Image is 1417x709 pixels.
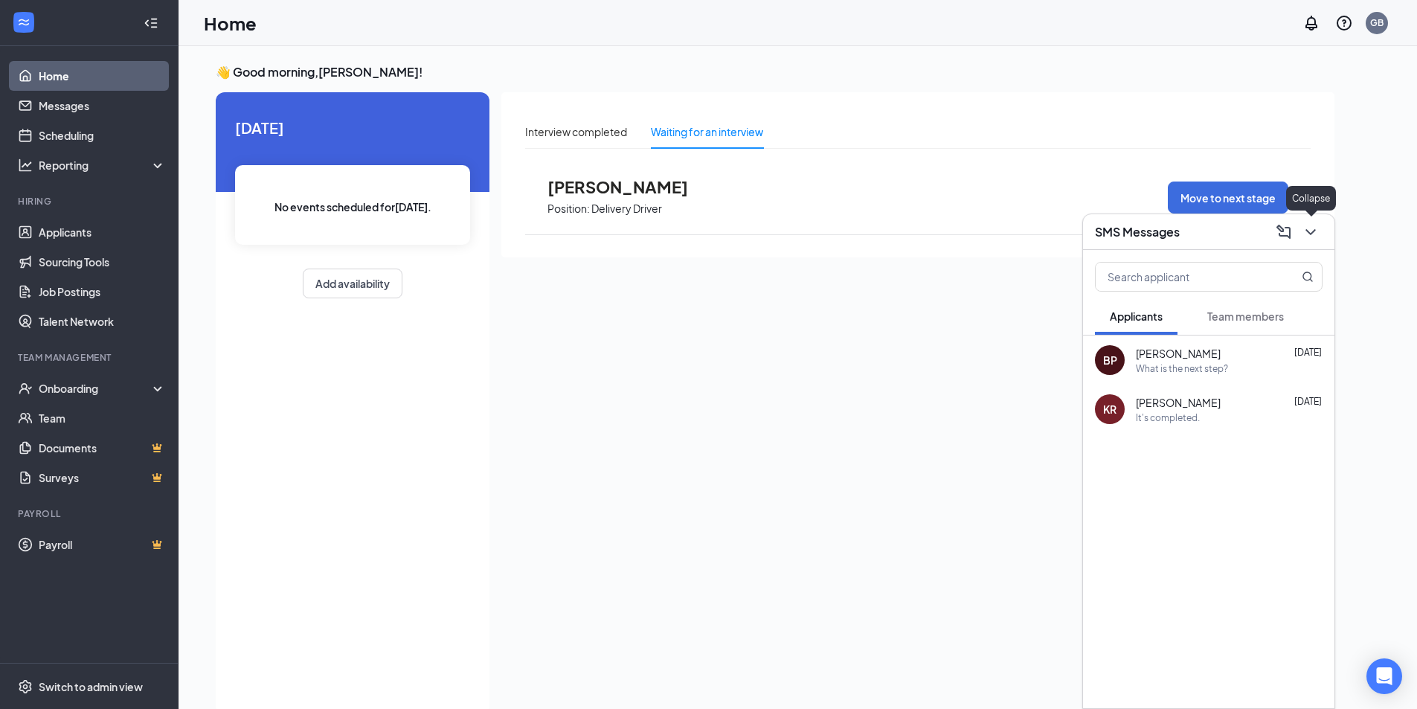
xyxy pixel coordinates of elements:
[1366,658,1402,694] div: Open Intercom Messenger
[18,507,163,520] div: Payroll
[39,217,166,247] a: Applicants
[1136,395,1221,410] span: [PERSON_NAME]
[39,433,166,463] a: DocumentsCrown
[39,530,166,559] a: PayrollCrown
[18,679,33,694] svg: Settings
[1286,186,1336,211] div: Collapse
[39,403,166,433] a: Team
[303,269,402,298] button: Add availability
[216,64,1334,80] h3: 👋 Good morning, [PERSON_NAME] !
[651,123,763,140] div: Waiting for an interview
[547,202,590,216] p: Position:
[39,463,166,493] a: SurveysCrown
[235,116,470,139] span: [DATE]
[18,158,33,173] svg: Analysis
[547,177,711,196] span: [PERSON_NAME]
[18,381,33,396] svg: UserCheck
[204,10,257,36] h1: Home
[1275,223,1293,241] svg: ComposeMessage
[1335,14,1353,32] svg: QuestionInfo
[39,61,166,91] a: Home
[1095,224,1180,240] h3: SMS Messages
[144,16,158,31] svg: Collapse
[1294,347,1322,358] span: [DATE]
[1168,182,1288,214] button: Move to next stage
[1272,220,1296,244] button: ComposeMessage
[39,381,153,396] div: Onboarding
[1302,271,1314,283] svg: MagnifyingGlass
[16,15,31,30] svg: WorkstreamLogo
[1103,353,1117,368] div: BP
[39,307,166,336] a: Talent Network
[1302,14,1320,32] svg: Notifications
[39,158,167,173] div: Reporting
[591,202,662,216] p: Delivery Driver
[18,195,163,208] div: Hiring
[18,351,163,364] div: Team Management
[39,91,166,121] a: Messages
[1136,362,1228,375] div: What is the next step?
[1096,263,1272,291] input: Search applicant
[39,277,166,307] a: Job Postings
[1370,16,1384,29] div: GB
[1299,220,1323,244] button: ChevronDown
[39,247,166,277] a: Sourcing Tools
[1110,309,1163,323] span: Applicants
[39,679,143,694] div: Switch to admin view
[1136,346,1221,361] span: [PERSON_NAME]
[1302,223,1320,241] svg: ChevronDown
[1294,396,1322,407] span: [DATE]
[1103,402,1116,417] div: KR
[525,123,627,140] div: Interview completed
[1136,411,1200,424] div: It's completed.
[274,199,431,215] span: No events scheduled for [DATE] .
[39,121,166,150] a: Scheduling
[1207,309,1284,323] span: Team members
